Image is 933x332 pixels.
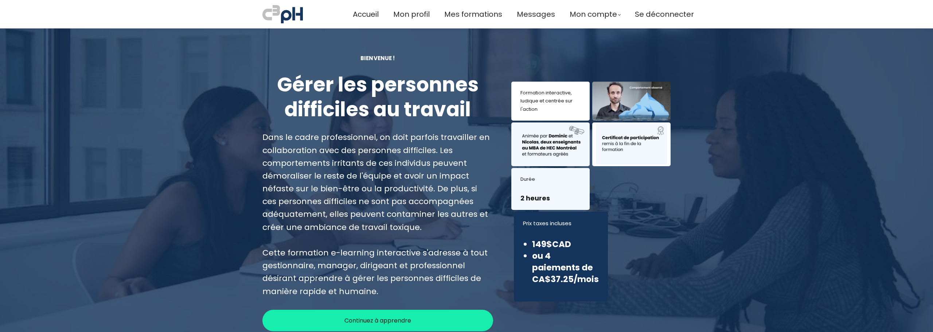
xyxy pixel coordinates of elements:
span: Mon compte [570,8,617,20]
div: Durée [520,175,581,183]
a: Mes formations [444,8,502,20]
span: Continuez à apprendre [344,316,411,325]
div: Prix taxes incluses [523,219,599,228]
img: a70bc7685e0efc0bd0b04b3506828469.jpeg [262,4,303,25]
div: Dans le cadre professionnel, on doit parfois travailler en collaboration avec des personnes diffi... [262,131,493,297]
a: Messages [517,8,555,20]
h3: 2 heures [520,194,581,203]
a: Se déconnecter [635,8,694,20]
div: BIENVENUE ! [262,54,493,62]
li: ou 4 paiements de CA$37.25/mois [532,250,599,285]
a: Accueil [353,8,379,20]
div: Gérer les personnes difficiles au travail [262,73,493,122]
a: Mon profil [393,8,430,20]
div: Formation interactive, ludique et centrée sur l'action [520,89,581,113]
li: 149$CAD [532,238,599,250]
